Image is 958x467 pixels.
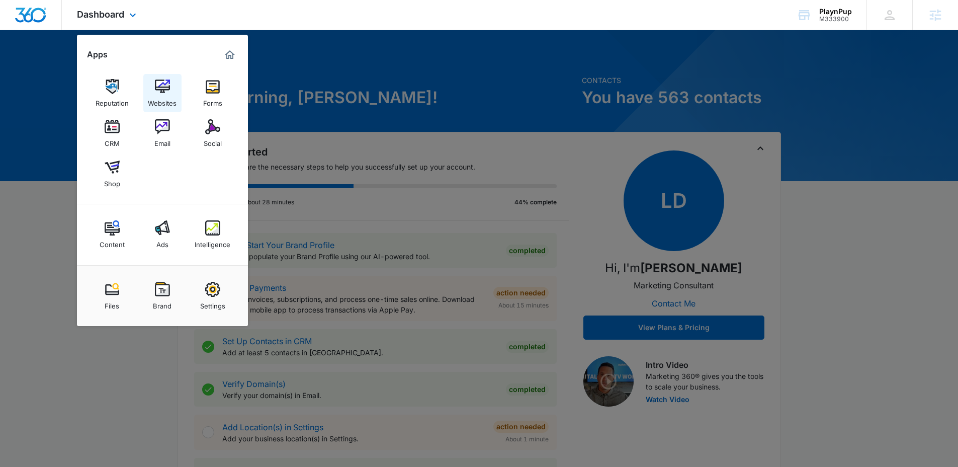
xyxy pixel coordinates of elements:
[195,236,230,249] div: Intelligence
[203,94,222,107] div: Forms
[222,47,238,63] a: Marketing 360® Dashboard
[100,236,125,249] div: Content
[194,277,232,315] a: Settings
[93,154,131,193] a: Shop
[156,236,168,249] div: Ads
[143,215,182,254] a: Ads
[148,94,177,107] div: Websites
[77,9,124,20] span: Dashboard
[143,74,182,112] a: Websites
[104,175,120,188] div: Shop
[819,8,852,16] div: account name
[819,16,852,23] div: account id
[143,114,182,152] a: Email
[96,94,129,107] div: Reputation
[105,134,120,147] div: CRM
[87,50,108,59] h2: Apps
[194,74,232,112] a: Forms
[154,134,170,147] div: Email
[194,114,232,152] a: Social
[105,297,119,310] div: Files
[93,277,131,315] a: Files
[153,297,171,310] div: Brand
[93,74,131,112] a: Reputation
[93,114,131,152] a: CRM
[93,215,131,254] a: Content
[204,134,222,147] div: Social
[194,215,232,254] a: Intelligence
[200,297,225,310] div: Settings
[143,277,182,315] a: Brand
